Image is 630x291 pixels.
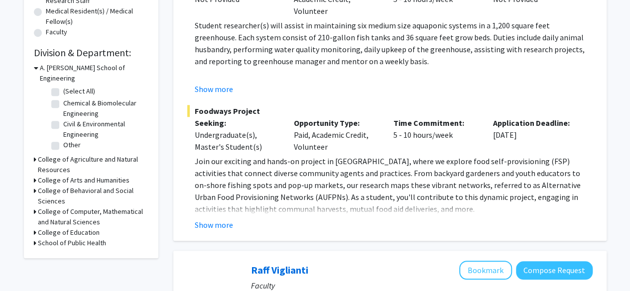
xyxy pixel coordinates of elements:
[63,86,95,97] label: (Select All)
[38,154,148,175] h3: College of Agriculture and Natural Resources
[7,246,42,284] iframe: Chat
[195,129,279,153] div: Undergraduate(s), Master's Student(s)
[63,140,81,150] label: Other
[493,117,578,129] p: Application Deadline:
[393,117,478,129] p: Time Commitment:
[195,155,593,215] p: Join our exciting and hands-on project in [GEOGRAPHIC_DATA], where we explore food self-provision...
[486,117,585,153] div: [DATE]
[38,186,148,206] h3: College of Behavioral and Social Sciences
[386,117,486,153] div: 5 - 10 hours/week
[187,105,593,117] span: Foodways Project
[195,219,233,231] button: Show more
[38,227,100,238] h3: College of Education
[38,206,148,227] h3: College of Computer, Mathematical and Natural Sciences
[195,117,279,129] p: Seeking:
[516,261,593,280] button: Compose Request to Raff Viglianti
[195,19,593,67] p: Student researcher(s) will assist in maintaining six medium size aquaponic systems in a 1,200 squ...
[46,27,67,37] label: Faculty
[294,117,378,129] p: Opportunity Type:
[46,6,148,27] label: Medical Resident(s) / Medical Fellow(s)
[286,117,386,153] div: Paid, Academic Credit, Volunteer
[195,83,233,95] button: Show more
[251,264,308,276] a: Raff Viglianti
[38,238,106,248] h3: School of Public Health
[63,119,146,140] label: Civil & Environmental Engineering
[459,261,512,280] button: Add Raff Viglianti to Bookmarks
[63,98,146,119] label: Chemical & Biomolecular Engineering
[34,47,148,59] h2: Division & Department:
[38,175,129,186] h3: College of Arts and Humanities
[40,63,148,84] h3: A. [PERSON_NAME] School of Engineering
